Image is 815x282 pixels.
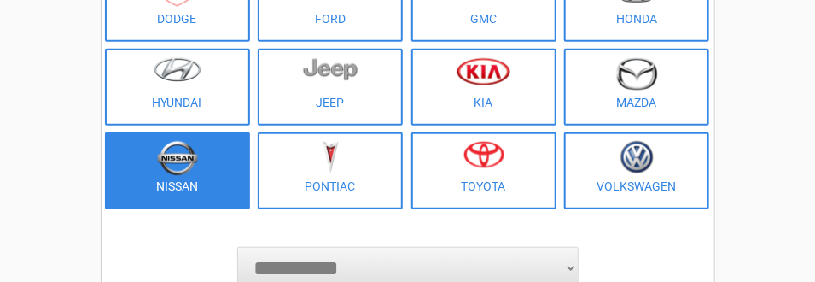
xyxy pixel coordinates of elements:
a: Pontiac [258,132,403,209]
img: volkswagen [620,141,654,174]
a: Volkswagen [564,132,709,209]
img: kia [457,57,510,85]
a: Mazda [564,49,709,126]
img: nissan [157,141,198,176]
a: Jeep [258,49,403,126]
img: mazda [615,57,658,91]
a: Nissan [105,132,250,209]
a: Toyota [411,132,556,209]
img: toyota [463,141,504,168]
a: Kia [411,49,556,126]
img: pontiac [322,141,339,173]
a: Hyundai [105,49,250,126]
img: jeep [303,57,358,81]
img: hyundai [154,57,201,82]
